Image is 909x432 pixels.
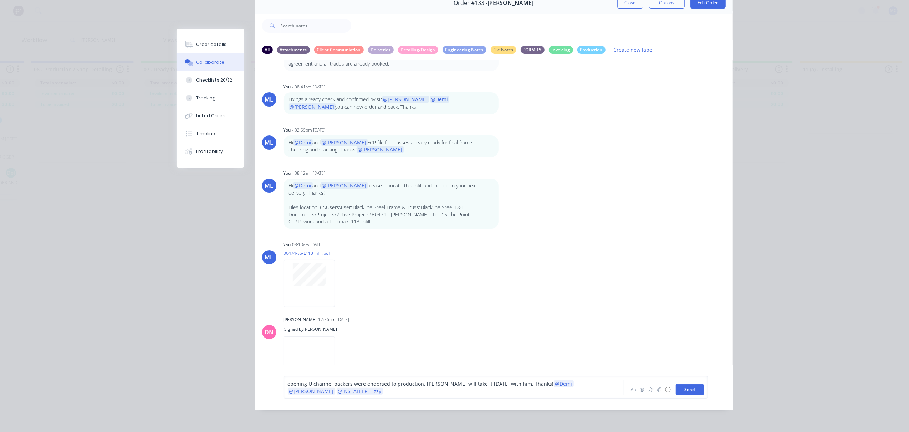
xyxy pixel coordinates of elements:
div: Attachments [277,46,310,54]
div: ML [265,181,274,190]
span: opening U channel packers were endorsed to production. [PERSON_NAME] will take it [DATE] with him... [288,380,554,387]
button: @ [638,385,647,394]
div: ML [265,138,274,147]
p: Files location: C:\Users\user\Blackline Steel Frame & Truss\Blackline Steel F&T - Documents\Proje... [289,204,493,226]
div: - 08:12am [DATE] [292,170,326,176]
div: You [284,127,291,133]
button: Order details [177,36,244,53]
span: Signed by [PERSON_NAME] [284,326,338,332]
button: Create new label [610,45,658,55]
span: @Demi [555,380,572,387]
p: Hi and FCP file for trusses already ready for final frame checking and stacking. Thanks! [289,139,493,154]
span: @[PERSON_NAME] [357,146,404,153]
span: @[PERSON_NAME] [382,96,429,103]
div: Timeline [196,130,215,137]
span: @INSTALLER - Izzy [338,388,382,395]
span: @[PERSON_NAME] [321,182,368,189]
button: Send [676,384,704,395]
div: ML [265,95,274,104]
span: @[PERSON_NAME] [289,388,334,395]
div: ML [265,253,274,262]
div: FORM 15 [521,46,545,54]
div: - 02:59pm [DATE] [292,127,326,133]
div: You [284,84,291,90]
span: @Demi [293,182,313,189]
div: - 08:41am [DATE] [292,84,326,90]
span: @[PERSON_NAME] [289,103,336,110]
p: Hi and please fabricate this infill and include in your next delivery. Thanks! [289,182,493,197]
div: Engineering Notes [443,46,486,54]
span: @Demi [430,96,449,103]
div: Profitability [196,148,223,155]
div: DN [265,328,274,336]
div: Client Communiation [314,46,364,54]
button: Checklists 20/32 [177,71,244,89]
button: Collaborate [177,53,244,71]
div: Tracking [196,95,216,101]
span: @[PERSON_NAME] [321,139,368,146]
button: Linked Orders [177,107,244,125]
div: Deliveries [368,46,394,54]
div: Linked Orders [196,113,227,119]
button: Aa [629,385,638,394]
div: All [262,46,273,54]
button: Profitability [177,143,244,160]
button: ☺ [664,385,672,394]
div: 08:13am [DATE] [292,242,323,248]
div: 12:56pm [DATE] [318,317,349,323]
div: Checklists 20/32 [196,77,232,83]
button: Tracking [177,89,244,107]
div: File Notes [491,46,516,54]
p: B0474-v6-L113 Infill.pdf [284,250,342,256]
div: Collaborate [196,59,224,66]
span: @Demi [293,139,313,146]
p: Fixings already check and confrimed by sir . you can now order and pack. Thanks! [289,96,493,110]
button: Timeline [177,125,244,143]
div: Detailing/Design [398,46,438,54]
div: Production [577,46,606,54]
div: You [284,170,291,176]
div: Invoicing [549,46,573,54]
input: Search notes... [281,19,351,33]
div: Order details [196,41,226,48]
div: You [284,242,291,248]
div: [PERSON_NAME] [284,317,317,323]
